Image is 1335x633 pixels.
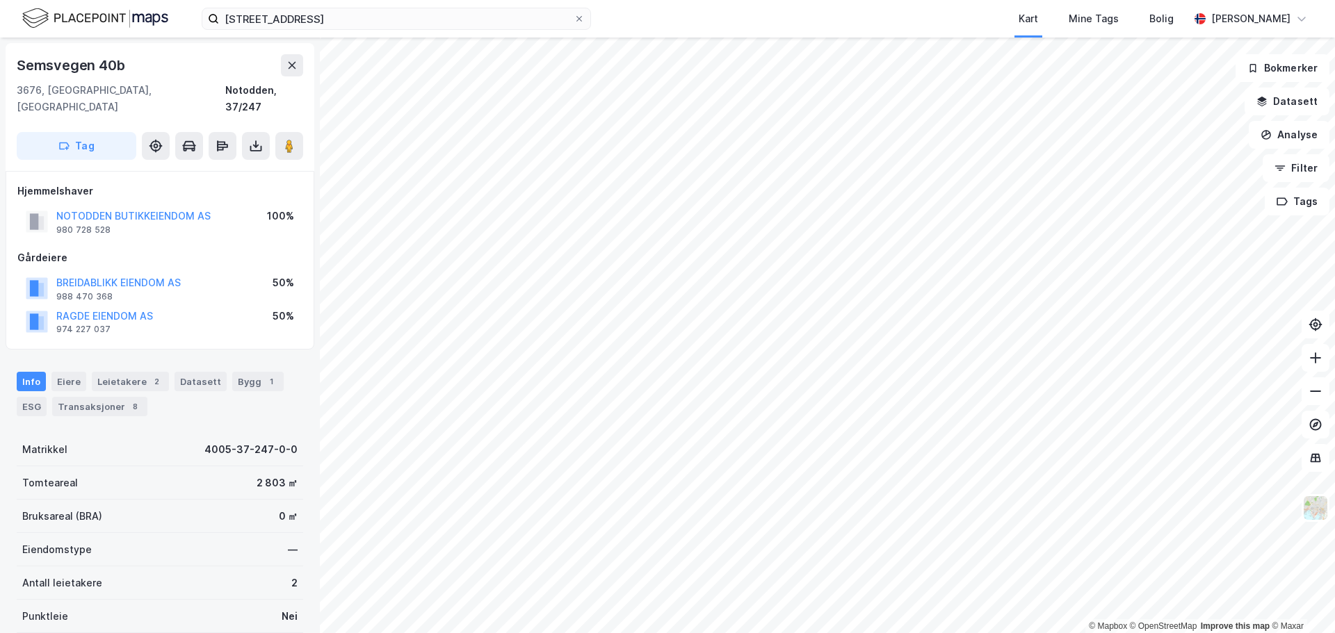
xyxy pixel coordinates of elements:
[1245,88,1329,115] button: Datasett
[282,608,298,625] div: Nei
[204,441,298,458] div: 4005-37-247-0-0
[232,372,284,391] div: Bygg
[175,372,227,391] div: Datasett
[56,324,111,335] div: 974 227 037
[1089,621,1127,631] a: Mapbox
[288,541,298,558] div: —
[1302,495,1329,521] img: Z
[1069,10,1119,27] div: Mine Tags
[17,397,47,416] div: ESG
[1236,54,1329,82] button: Bokmerker
[56,291,113,302] div: 988 470 368
[17,82,225,115] div: 3676, [GEOGRAPHIC_DATA], [GEOGRAPHIC_DATA]
[273,308,294,324] div: 50%
[56,224,111,236] div: 980 728 528
[1019,10,1038,27] div: Kart
[17,54,127,76] div: Semsvegen 40b
[52,397,147,416] div: Transaksjoner
[22,441,67,458] div: Matrikkel
[1265,188,1329,215] button: Tags
[1249,121,1329,149] button: Analyse
[257,475,298,491] div: 2 803 ㎡
[291,575,298,591] div: 2
[17,132,136,160] button: Tag
[128,400,142,413] div: 8
[1211,10,1290,27] div: [PERSON_NAME]
[149,375,163,388] div: 2
[1263,154,1329,182] button: Filter
[17,249,302,266] div: Gårdeiere
[267,208,294,224] div: 100%
[22,608,68,625] div: Punktleie
[22,575,102,591] div: Antall leietakere
[22,6,168,31] img: logo.f888ab2527a4732fd821a326f86c7f29.svg
[264,375,278,388] div: 1
[51,372,86,391] div: Eiere
[219,8,574,29] input: Søk på adresse, matrikkel, gårdeiere, leietakere eller personer
[22,508,102,525] div: Bruksareal (BRA)
[17,372,46,391] div: Info
[1130,621,1197,631] a: OpenStreetMap
[225,82,303,115] div: Notodden, 37/247
[279,508,298,525] div: 0 ㎡
[92,372,169,391] div: Leietakere
[1201,621,1270,631] a: Improve this map
[273,274,294,291] div: 50%
[1149,10,1174,27] div: Bolig
[22,475,78,491] div: Tomteareal
[1265,566,1335,633] iframe: Chat Widget
[17,183,302,199] div: Hjemmelshaver
[22,541,92,558] div: Eiendomstype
